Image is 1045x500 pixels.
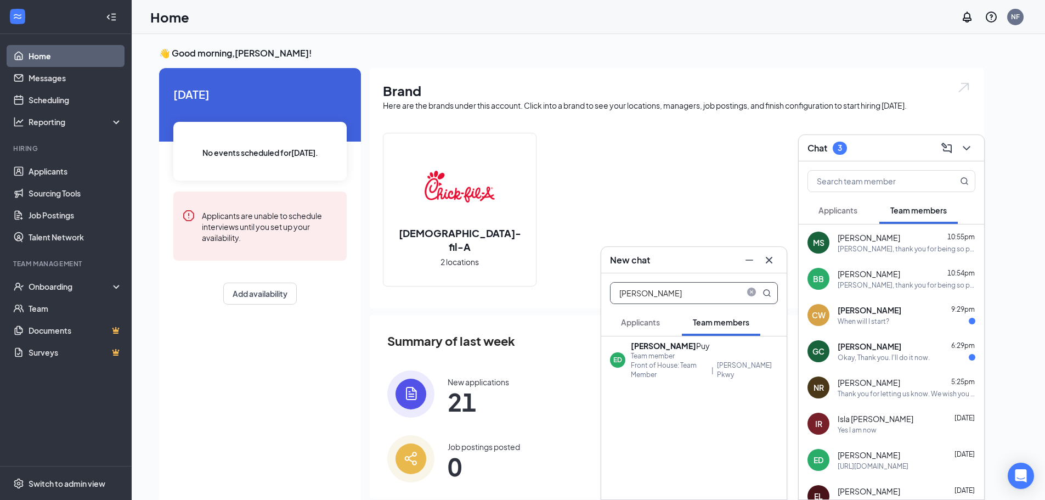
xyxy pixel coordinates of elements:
[951,378,975,386] span: 5:25pm
[611,283,741,304] input: Search team member
[29,89,122,111] a: Scheduling
[13,116,24,127] svg: Analysis
[838,341,901,352] span: [PERSON_NAME]
[838,317,889,326] div: When will I start?
[29,182,122,204] a: Sourcing Tools
[743,254,756,267] svg: Minimize
[29,160,122,182] a: Applicants
[813,273,824,284] div: BB
[29,67,122,89] a: Messages
[710,366,715,375] div: |
[818,205,857,215] span: Applicants
[815,418,822,429] div: IR
[838,353,930,362] div: Okay, Thank you. I'll do it now.
[813,237,824,248] div: MS
[448,392,509,412] span: 21
[13,259,120,268] div: Team Management
[440,256,479,268] span: 2 locations
[947,269,975,277] span: 10:54pm
[954,414,975,422] span: [DATE]
[838,462,908,471] div: [URL][DOMAIN_NAME]
[29,204,122,226] a: Job Postings
[383,81,971,100] h1: Brand
[387,435,434,482] img: icon
[745,288,758,296] span: close-circle
[1008,463,1034,489] div: Open Intercom Messenger
[960,177,969,186] svg: MagnifyingGlass
[951,341,975,350] span: 6:29pm
[13,144,120,153] div: Hiring
[29,341,122,363] a: SurveysCrown
[13,281,24,292] svg: UserCheck
[383,100,971,111] div: Here are the brands under this account. Click into a brand to see your locations, managers, job p...
[838,450,900,460] span: [PERSON_NAME]
[202,147,318,159] span: No events scheduled for [DATE] .
[954,450,975,458] span: [DATE]
[947,233,975,241] span: 10:55pm
[631,351,778,361] div: Team member
[106,12,117,23] svg: Collapse
[173,86,347,103] span: [DATE]
[448,377,509,387] div: New applications
[838,389,975,398] div: Thank you for letting us know. We wish you the best in your future endeavors.
[150,8,189,26] h1: Home
[29,45,122,67] a: Home
[951,305,975,313] span: 9:29pm
[448,441,520,452] div: Job postings posted
[838,305,901,316] span: [PERSON_NAME]
[223,283,297,305] button: Add availability
[838,143,842,153] div: 3
[693,317,749,327] span: Team members
[814,454,823,465] div: ED
[890,205,947,215] span: Team members
[613,355,622,364] div: ED
[808,171,938,192] input: Search team member
[838,268,900,279] span: [PERSON_NAME]
[838,244,975,254] div: [PERSON_NAME], thank you for being so prompt about getting your paperwork done. I got you into ou...
[812,346,824,357] div: GC
[387,332,515,351] span: Summary of last week
[812,310,826,321] div: CW
[938,139,956,157] button: ComposeMessage
[159,47,984,59] h3: 👋 Good morning, [PERSON_NAME] !
[182,209,195,222] svg: Error
[838,486,900,497] span: [PERSON_NAME]
[760,251,778,269] button: Cross
[29,281,113,292] div: Onboarding
[12,11,23,22] svg: WorkstreamLogo
[29,116,123,127] div: Reporting
[13,478,24,489] svg: Settings
[961,10,974,24] svg: Notifications
[762,289,771,297] svg: MagnifyingGlass
[29,319,122,341] a: DocumentsCrown
[954,486,975,495] span: [DATE]
[958,139,975,157] button: ChevronDown
[957,81,971,94] img: open.6027fd2a22e1237b5b06.svg
[621,317,660,327] span: Applicants
[838,280,975,290] div: [PERSON_NAME], thank you for being so prompt about getting your paperwork done. I got you into ou...
[1011,12,1020,21] div: NF
[29,226,122,248] a: Talent Network
[387,370,434,418] img: icon
[425,151,495,222] img: Chick-fil-A
[610,254,650,266] h3: New chat
[814,382,824,393] div: NR
[838,413,913,424] span: Isla [PERSON_NAME]
[985,10,998,24] svg: QuestionInfo
[807,142,827,154] h3: Chat
[940,142,953,155] svg: ComposeMessage
[631,340,778,351] div: Puy
[202,209,338,243] div: Applicants are unable to schedule interviews until you set up your availability.
[448,457,520,476] span: 0
[838,232,900,243] span: [PERSON_NAME]
[838,377,900,388] span: [PERSON_NAME]
[717,361,778,379] div: [PERSON_NAME] Pkwy
[631,361,708,379] div: Front of House: Team Member
[29,478,105,489] div: Switch to admin view
[383,226,536,254] h2: [DEMOGRAPHIC_DATA]-fil-A
[838,425,877,435] div: Yes I am now
[631,341,696,351] b: [PERSON_NAME]
[745,288,758,299] span: close-circle
[762,254,776,267] svg: Cross
[741,251,758,269] button: Minimize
